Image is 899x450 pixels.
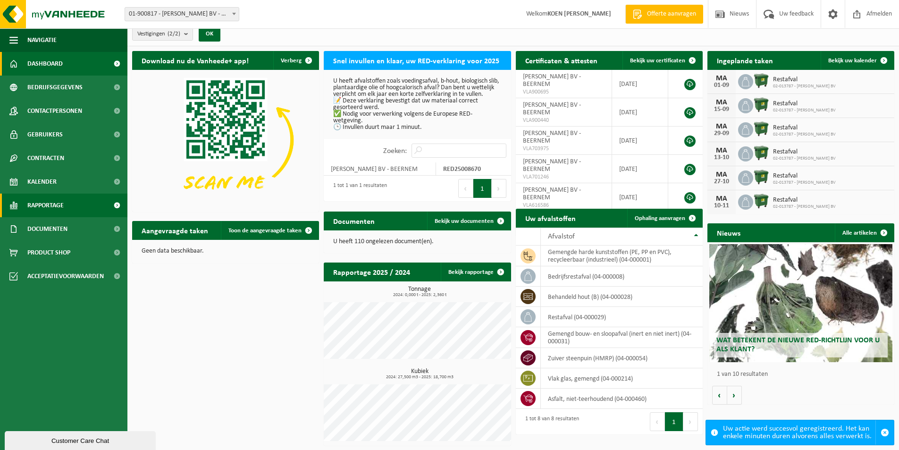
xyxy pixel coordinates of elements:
button: Next [683,412,698,431]
div: 1 tot 1 van 1 resultaten [328,178,387,199]
td: [DATE] [612,98,668,127]
span: Bekijk uw certificaten [630,58,685,64]
div: 10-11 [712,203,731,209]
span: VLA616586 [523,202,605,209]
div: 1 tot 8 van 8 resultaten [521,411,579,432]
div: MA [712,171,731,178]
p: 1 van 10 resultaten [717,371,890,378]
span: Ophaling aanvragen [635,215,685,221]
span: Dashboard [27,52,63,76]
p: U heeft afvalstoffen zoals voedingsafval, b-hout, biologisch slib, plantaardige olie of hoogcalor... [333,78,501,131]
h2: Download nu de Vanheede+ app! [132,51,258,69]
h2: Snel invullen en klaar, uw RED-verklaring voor 2025 [324,51,509,69]
span: Restafval [773,76,836,84]
h2: Uw afvalstoffen [516,209,585,227]
img: WB-1100-HPE-GN-01 [753,97,769,113]
td: asfalt, niet-teerhoudend (04-000460) [541,389,703,409]
button: Vorige [712,386,727,405]
span: Verberg [281,58,302,64]
a: Ophaling aanvragen [627,209,702,228]
span: Documenten [27,217,67,241]
span: 2024: 0,000 t - 2025: 2,360 t [328,293,511,297]
button: Next [492,179,506,198]
a: Toon de aangevraagde taken [221,221,318,240]
button: 1 [665,412,683,431]
div: MA [712,147,731,154]
td: [DATE] [612,70,668,98]
button: Previous [650,412,665,431]
a: Offerte aanvragen [625,5,703,24]
button: Previous [458,179,473,198]
span: Wat betekent de nieuwe RED-richtlijn voor u als klant? [716,337,880,353]
span: Bekijk uw documenten [435,218,494,224]
td: behandeld hout (B) (04-000028) [541,287,703,307]
td: [PERSON_NAME] BV - BEERNEM [324,162,436,176]
span: Restafval [773,124,836,132]
div: 29-09 [712,130,731,137]
p: Geen data beschikbaar. [142,248,310,255]
a: Bekijk rapportage [441,263,510,281]
span: Gebruikers [27,123,63,146]
span: [PERSON_NAME] BV - BEERNEM [523,158,581,173]
img: Download de VHEPlus App [132,70,319,210]
span: 02-013787 - [PERSON_NAME] BV [773,108,836,113]
strong: RED25008670 [443,166,481,173]
span: Product Shop [27,241,70,264]
label: Zoeken: [383,147,407,155]
img: WB-1100-HPE-GN-01 [753,193,769,209]
span: Contactpersonen [27,99,82,123]
h2: Documenten [324,212,384,230]
span: Toon de aangevraagde taken [228,228,302,234]
td: gemengde harde kunststoffen (PE, PP en PVC), recycleerbaar (industrieel) (04-000001) [541,246,703,266]
a: Bekijk uw certificaten [622,51,702,70]
span: 2024: 27,500 m3 - 2025: 18,700 m3 [328,375,511,380]
div: MA [712,123,731,130]
span: VLA900440 [523,117,605,124]
span: Bekijk uw kalender [828,58,877,64]
span: 02-013787 - [PERSON_NAME] BV [773,156,836,161]
span: Kalender [27,170,57,194]
button: OK [199,26,220,42]
h2: Rapportage 2025 / 2024 [324,263,420,281]
span: 02-013787 - [PERSON_NAME] BV [773,84,836,89]
h2: Certificaten & attesten [516,51,607,69]
a: Bekijk uw documenten [427,212,510,230]
span: Restafval [773,148,836,156]
span: Restafval [773,196,836,204]
span: Navigatie [27,28,57,52]
span: Afvalstof [548,233,575,240]
a: Bekijk uw kalender [821,51,893,70]
div: 15-09 [712,106,731,113]
span: Contracten [27,146,64,170]
count: (2/2) [168,31,180,37]
td: [DATE] [612,127,668,155]
span: VLA701246 [523,173,605,181]
h2: Aangevraagde taken [132,221,218,239]
span: 01-900817 - DE LOOF BV - BEERNEM [125,8,239,21]
p: U heeft 110 ongelezen document(en). [333,238,501,245]
div: 13-10 [712,154,731,161]
span: Restafval [773,100,836,108]
img: WB-1100-HPE-GN-01 [753,145,769,161]
td: restafval (04-000029) [541,307,703,327]
h3: Tonnage [328,286,511,297]
td: [DATE] [612,155,668,183]
span: 02-013787 - [PERSON_NAME] BV [773,180,836,186]
h3: Kubiek [328,368,511,380]
a: Alle artikelen [835,223,893,242]
td: zuiver steenpuin (HMRP) (04-000054) [541,348,703,368]
td: bedrijfsrestafval (04-000008) [541,266,703,287]
span: VLA900695 [523,88,605,96]
span: [PERSON_NAME] BV - BEERNEM [523,102,581,116]
span: 02-013787 - [PERSON_NAME] BV [773,204,836,210]
a: Wat betekent de nieuwe RED-richtlijn voor u als klant? [709,244,892,362]
div: 27-10 [712,178,731,185]
span: Restafval [773,172,836,180]
td: [DATE] [612,183,668,212]
span: Bedrijfsgegevens [27,76,83,99]
div: MA [712,75,731,82]
h2: Ingeplande taken [707,51,782,69]
td: gemengd bouw- en sloopafval (inert en niet inert) (04-000031) [541,327,703,348]
img: WB-1100-HPE-GN-01 [753,121,769,137]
